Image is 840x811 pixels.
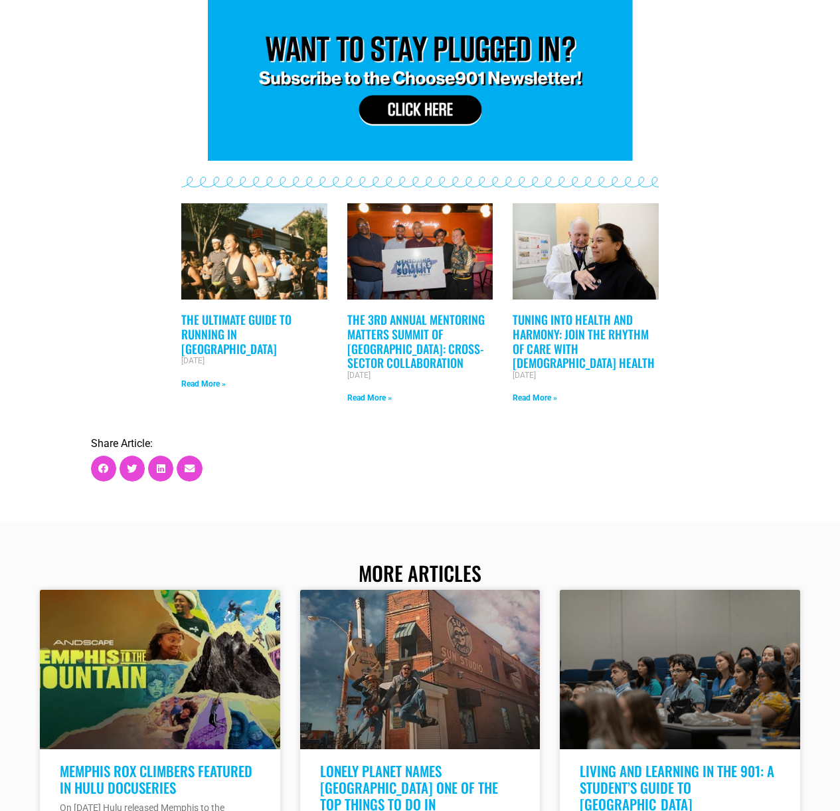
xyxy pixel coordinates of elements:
[177,456,202,481] div: Share on email
[181,203,327,300] a: A group of people are running outdoors on a sunny day in Memphis, participating in an organized r...
[513,311,655,371] a: Tuning into Health and Harmony: Join the Rhythm of Care with [DEMOGRAPHIC_DATA] Health
[560,590,800,749] a: A group of students sit attentively in a lecture hall, listening to a presentation. Some have not...
[91,438,750,449] p: Share Article:
[120,456,145,481] div: Share on twitter
[347,393,392,403] a: Read more about The 3rd Annual Mentoring Matters Summit of TN: Cross-Sector Collaboration
[347,371,371,380] span: [DATE]
[40,561,800,585] h2: More Articles
[168,203,340,300] img: A group of people are running outdoors on a sunny day in Memphis, participating in an organized r...
[347,203,493,300] a: Group of five individuals holding a sign for the "Mentoring Matters Summit" in TN, posing togethe...
[91,456,116,481] div: Share on facebook
[513,371,536,380] span: [DATE]
[181,379,226,389] a: Read more about The Ultimate Guide to Running in Memphis
[512,203,659,301] img: A doctor is examining the rhythm of a woman's chest with a stethoscope.
[513,203,659,300] a: A doctor is examining the rhythm of a woman's chest with a stethoscope.
[347,311,485,371] a: The 3rd Annual Mentoring Matters Summit of [GEOGRAPHIC_DATA]: Cross-Sector Collaboration
[513,393,557,403] a: Read more about Tuning into Health and Harmony: Join the Rhythm of Care with Church Health
[181,356,205,365] span: [DATE]
[300,590,541,749] a: Two people jumping in front of a building with a guitar, featuring The Edge.
[181,311,292,357] a: The Ultimate Guide to Running in [GEOGRAPHIC_DATA]
[60,761,252,798] a: Memphis Rox Climbers Featured in Hulu Docuseries
[148,456,173,481] div: Share on linkedin
[341,203,499,300] img: Group of five individuals holding a sign for the "Mentoring Matters Summit" in TN, posing togethe...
